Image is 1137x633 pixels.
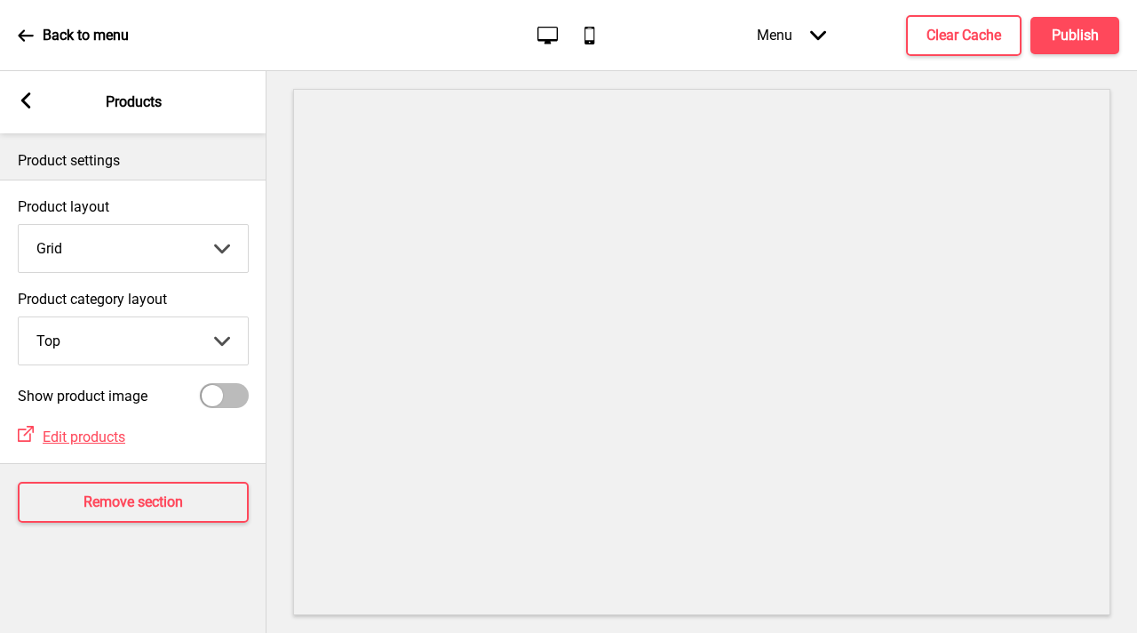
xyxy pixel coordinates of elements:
[106,92,162,112] p: Products
[739,9,844,61] div: Menu
[18,12,129,60] a: Back to menu
[18,291,249,308] label: Product category layout
[18,482,249,523] button: Remove section
[906,15,1022,56] button: Clear Cache
[1052,26,1099,45] h4: Publish
[1030,17,1119,54] button: Publish
[926,26,1001,45] h4: Clear Cache
[18,388,147,405] label: Show product image
[34,429,125,445] a: Edit products
[43,429,125,445] span: Edit products
[83,493,183,512] h4: Remove section
[43,26,129,45] p: Back to menu
[18,198,249,215] label: Product layout
[18,151,249,171] p: Product settings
